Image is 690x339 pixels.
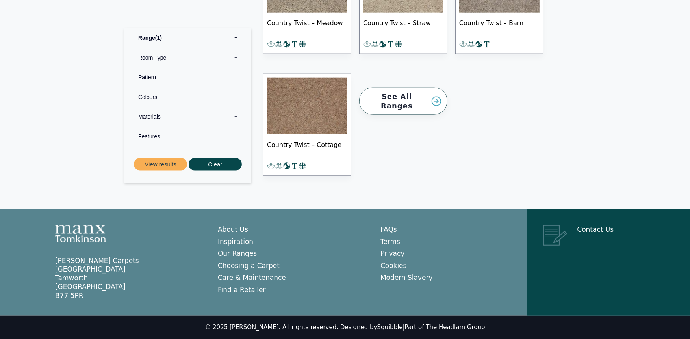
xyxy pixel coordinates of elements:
[55,256,202,300] p: [PERSON_NAME] Carpets [GEOGRAPHIC_DATA] Tamworth [GEOGRAPHIC_DATA] B77 5PR
[130,28,245,47] label: Range
[218,225,248,233] a: About Us
[130,47,245,67] label: Room Type
[155,34,162,41] span: 1
[218,262,280,270] a: Choosing a Carpet
[380,250,405,257] a: Privacy
[55,225,106,242] img: Manx Tomkinson Logo
[218,274,286,281] a: Care & Maintenance
[130,126,245,146] label: Features
[218,250,257,257] a: Our Ranges
[377,324,403,331] a: Squibble
[218,238,253,246] a: Inspiration
[459,13,540,40] span: Country Twist – Barn
[205,324,485,332] div: © 2025 [PERSON_NAME]. All rights reserved. Designed by |
[267,78,347,134] img: Country Twist - Cottage
[380,262,407,270] a: Cookies
[577,225,614,233] a: Contact Us
[359,88,447,115] a: See All Ranges
[130,106,245,126] label: Materials
[134,158,187,171] button: View results
[405,324,485,331] a: Part of The Headlam Group
[130,67,245,87] label: Pattern
[380,274,433,281] a: Modern Slavery
[380,225,397,233] a: FAQs
[263,74,351,176] a: Country Twist – Cottage
[267,13,347,40] span: Country Twist – Meadow
[380,238,400,246] a: Terms
[267,134,347,162] span: Country Twist – Cottage
[363,13,443,40] span: Country Twist – Straw
[218,286,266,294] a: Find a Retailer
[189,158,242,171] button: Clear
[130,87,245,106] label: Colours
